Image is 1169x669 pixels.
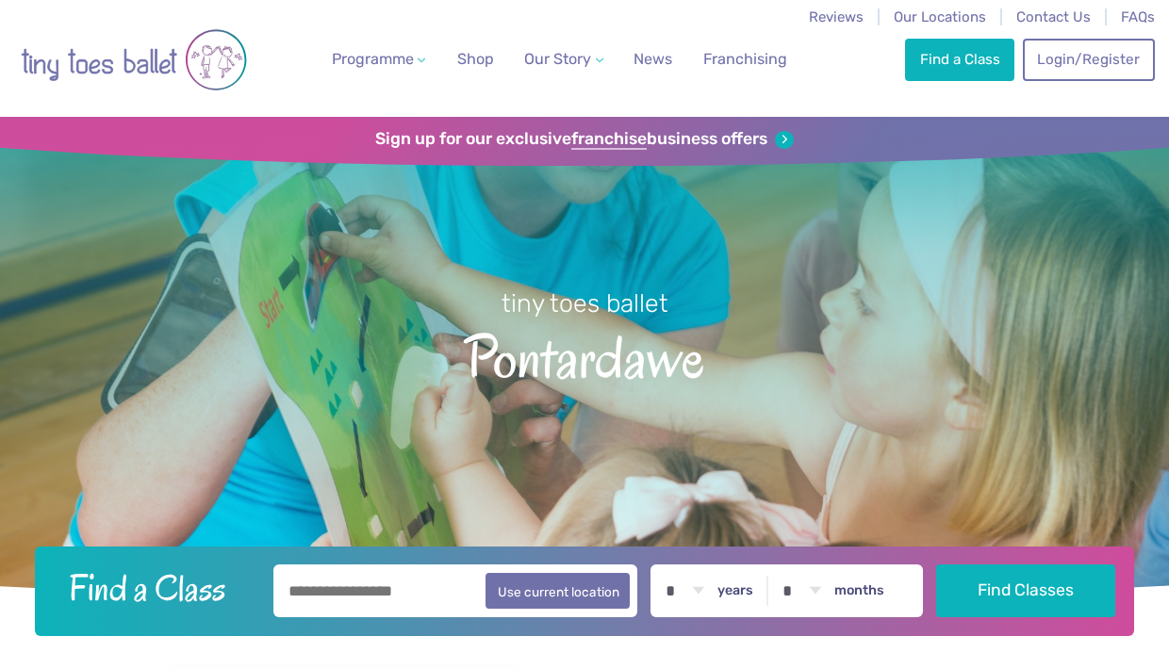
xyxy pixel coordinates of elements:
[571,129,647,150] strong: franchise
[894,8,986,25] a: Our Locations
[375,129,793,150] a: Sign up for our exclusivefranchisebusiness offers
[834,582,884,599] label: months
[450,41,502,78] a: Shop
[517,41,611,78] a: Our Story
[809,8,864,25] a: Reviews
[30,320,1139,390] span: Pontardawe
[1016,8,1091,25] a: Contact Us
[332,50,414,68] span: Programme
[905,39,1014,80] a: Find a Class
[703,50,787,68] span: Franchising
[502,288,668,318] small: tiny toes ballet
[696,41,795,78] a: Franchising
[457,50,494,68] span: Shop
[626,41,680,78] a: News
[717,582,753,599] label: years
[54,564,260,612] h2: Find a Class
[21,12,247,107] img: tiny toes ballet
[1121,8,1155,25] a: FAQs
[1023,39,1155,80] a: Login/Register
[634,50,672,68] span: News
[323,41,433,78] a: Programme
[524,50,591,68] span: Our Story
[486,573,630,609] button: Use current location
[936,564,1115,617] button: Find Classes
